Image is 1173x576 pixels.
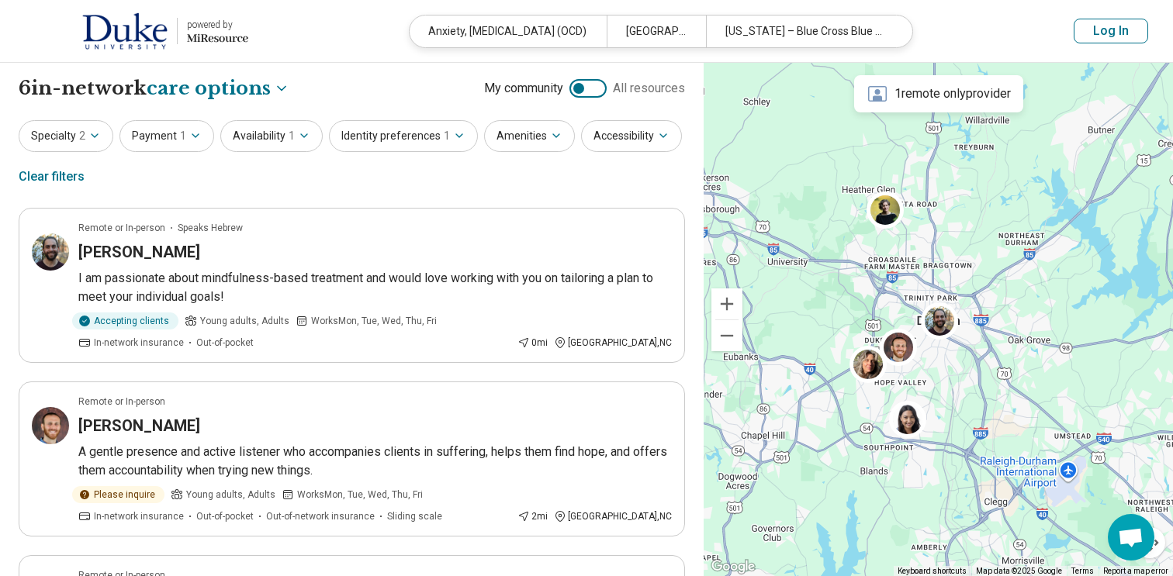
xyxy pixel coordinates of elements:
[854,75,1023,112] div: 1 remote only provider
[147,75,289,102] button: Care options
[220,120,323,152] button: Availability1
[78,415,200,436] h3: [PERSON_NAME]
[297,488,423,502] span: Works Mon, Tue, Wed, Thu, Fri
[186,488,275,502] span: Young adults, Adults
[711,320,742,351] button: Zoom out
[387,509,442,523] span: Sliding scale
[187,18,248,32] div: powered by
[72,486,164,503] div: Please inquire
[1108,514,1154,560] div: Open chat
[94,509,184,523] span: In-network insurance
[25,12,248,50] a: Duke Universitypowered by
[517,509,548,523] div: 2 mi
[1074,19,1148,43] button: Log In
[78,443,672,480] p: A gentle presence and active listener who accompanies clients in suffering, helps them find hope,...
[200,314,289,328] span: Young adults, Adults
[1103,567,1168,575] a: Report a map error
[196,509,254,523] span: Out-of-pocket
[1071,567,1094,575] a: Terms (opens in new tab)
[613,79,685,98] span: All resources
[311,314,437,328] span: Works Mon, Tue, Wed, Thu, Fri
[607,16,705,47] div: [GEOGRAPHIC_DATA], [GEOGRAPHIC_DATA]
[329,120,478,152] button: Identity preferences1
[706,16,903,47] div: [US_STATE] – Blue Cross Blue Shield
[78,241,200,263] h3: [PERSON_NAME]
[289,128,295,144] span: 1
[119,120,214,152] button: Payment1
[517,336,548,350] div: 0 mi
[94,336,184,350] span: In-network insurance
[444,128,450,144] span: 1
[484,120,575,152] button: Amenities
[79,128,85,144] span: 2
[266,509,375,523] span: Out-of-network insurance
[976,567,1062,575] span: Map data ©2025 Google
[82,12,168,50] img: Duke University
[554,336,672,350] div: [GEOGRAPHIC_DATA] , NC
[196,336,254,350] span: Out-of-pocket
[711,288,742,319] button: Zoom in
[19,120,113,152] button: Specialty2
[78,269,672,306] p: I am passionate about mindfulness-based treatment and would love working with you on tailoring a ...
[581,120,682,152] button: Accessibility
[178,221,243,235] span: Speaks Hebrew
[72,312,178,329] div: Accepting clients
[147,75,271,102] span: care options
[19,75,289,102] h1: 6 in-network
[554,509,672,523] div: [GEOGRAPHIC_DATA] , NC
[180,128,186,144] span: 1
[78,395,165,409] p: Remote or In-person
[19,158,85,195] div: Clear filters
[410,16,607,47] div: Anxiety, [MEDICAL_DATA] (OCD)
[78,221,165,235] p: Remote or In-person
[484,79,563,98] span: My community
